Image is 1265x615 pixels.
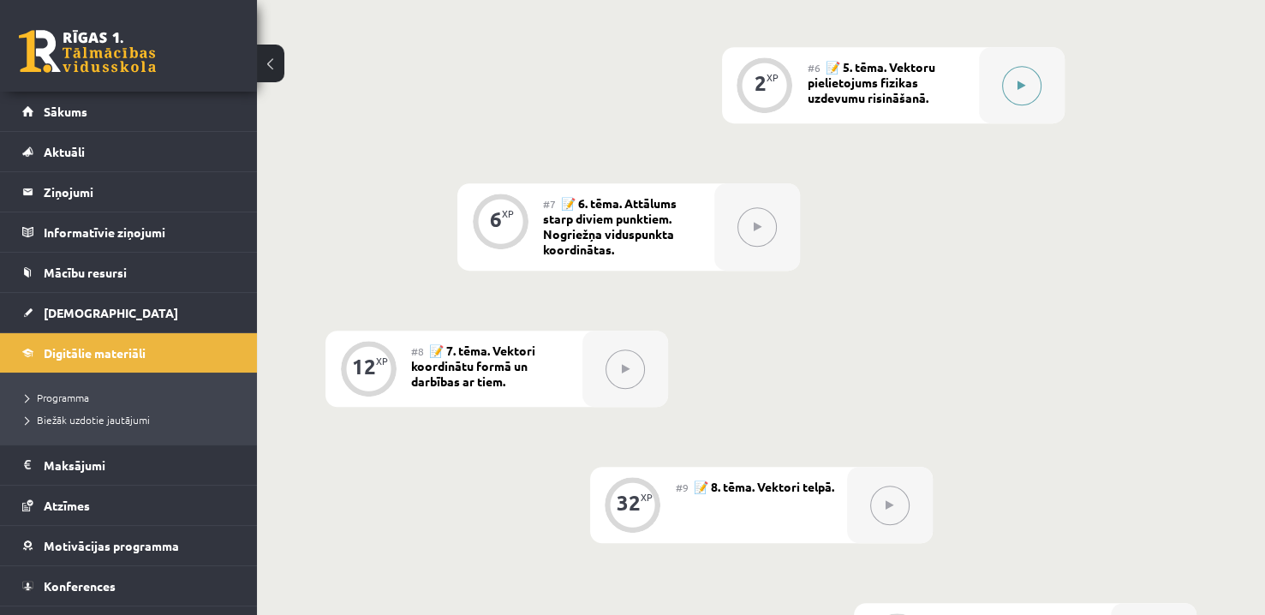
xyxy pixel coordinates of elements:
[808,61,820,75] span: #6
[641,493,653,502] div: XP
[490,212,502,227] div: 6
[44,104,87,119] span: Sākums
[502,209,514,218] div: XP
[44,345,146,361] span: Digitālie materiāli
[767,73,779,82] div: XP
[44,144,85,159] span: Aktuāli
[411,344,424,358] span: #8
[44,498,90,513] span: Atzīmes
[694,479,834,494] span: 📝 8. tēma. Vektori telpā.
[44,578,116,594] span: Konferences
[44,305,178,320] span: [DEMOGRAPHIC_DATA]
[44,212,236,252] legend: Informatīvie ziņojumi
[22,132,236,171] a: Aktuāli
[44,445,236,485] legend: Maksājumi
[26,391,89,404] span: Programma
[44,172,236,212] legend: Ziņojumi
[376,356,388,366] div: XP
[22,253,236,292] a: Mācību resursi
[617,495,641,511] div: 32
[755,75,767,91] div: 2
[22,92,236,131] a: Sākums
[44,265,127,280] span: Mācību resursi
[19,30,156,73] a: Rīgas 1. Tālmācības vidusskola
[26,390,240,405] a: Programma
[44,538,179,553] span: Motivācijas programma
[22,172,236,212] a: Ziņojumi
[543,197,556,211] span: #7
[808,59,935,105] span: 📝 5. tēma. Vektoru pielietojums fizikas uzdevumu risināšanā.
[22,486,236,525] a: Atzīmes
[22,566,236,606] a: Konferences
[26,413,150,427] span: Biežāk uzdotie jautājumi
[22,445,236,485] a: Maksājumi
[26,412,240,427] a: Biežāk uzdotie jautājumi
[543,195,677,257] span: 📝 6. tēma. Attālums starp diviem punktiem. Nogriežņa viduspunkta koordinātas.
[22,526,236,565] a: Motivācijas programma
[22,293,236,332] a: [DEMOGRAPHIC_DATA]
[676,481,689,494] span: #9
[22,333,236,373] a: Digitālie materiāli
[352,359,376,374] div: 12
[22,212,236,252] a: Informatīvie ziņojumi
[411,343,535,389] span: 📝 7. tēma. Vektori koordinātu formā un darbības ar tiem.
